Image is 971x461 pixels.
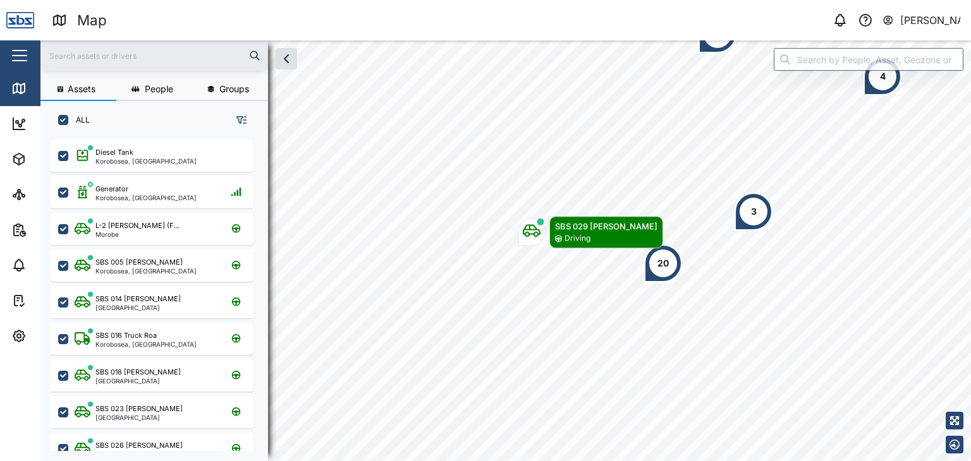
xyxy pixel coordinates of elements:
[95,268,197,274] div: Korobosea, [GEOGRAPHIC_DATA]
[219,85,249,93] span: Groups
[95,330,157,341] div: SBS 016 Truck Roa
[6,6,34,34] img: Main Logo
[33,258,72,272] div: Alarms
[882,11,961,29] button: [PERSON_NAME]
[48,46,260,65] input: Search assets or drivers
[95,147,133,158] div: Diesel Tank
[51,135,267,451] div: grid
[555,220,657,232] div: SBS 029 [PERSON_NAME]
[95,414,183,421] div: [GEOGRAPHIC_DATA]
[95,304,181,311] div: [GEOGRAPHIC_DATA]
[95,341,197,347] div: Korobosea, [GEOGRAPHIC_DATA]
[95,257,183,268] div: SBS 005 [PERSON_NAME]
[864,57,901,95] div: Map marker
[33,294,68,308] div: Tasks
[95,158,197,164] div: Korobosea, [GEOGRAPHIC_DATA]
[33,223,76,237] div: Reports
[900,13,961,28] div: [PERSON_NAME]
[33,188,63,201] div: Sites
[95,184,128,195] div: Generator
[33,81,61,95] div: Map
[68,115,90,125] label: ALL
[735,193,773,230] div: Map marker
[95,440,183,451] div: SBS 026 [PERSON_NAME]
[33,152,72,166] div: Assets
[95,294,181,304] div: SBS 014 [PERSON_NAME]
[518,216,663,248] div: Map marker
[95,367,181,378] div: SBS 018 [PERSON_NAME]
[644,244,682,282] div: Map marker
[33,329,78,343] div: Settings
[68,85,95,93] span: Assets
[95,195,197,201] div: Korobosea, [GEOGRAPHIC_DATA]
[77,9,107,32] div: Map
[95,231,180,237] div: Morobe
[565,232,590,244] div: Driving
[95,404,183,414] div: SBS 023 [PERSON_NAME]
[40,40,971,461] canvas: Map
[145,85,173,93] span: People
[33,117,90,131] div: Dashboard
[774,48,963,71] input: Search by People, Asset, Geozone or Place
[880,69,886,83] div: 4
[751,205,757,219] div: 3
[95,220,180,231] div: L-2 [PERSON_NAME] (F...
[95,378,181,384] div: [GEOGRAPHIC_DATA]
[657,256,669,270] div: 20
